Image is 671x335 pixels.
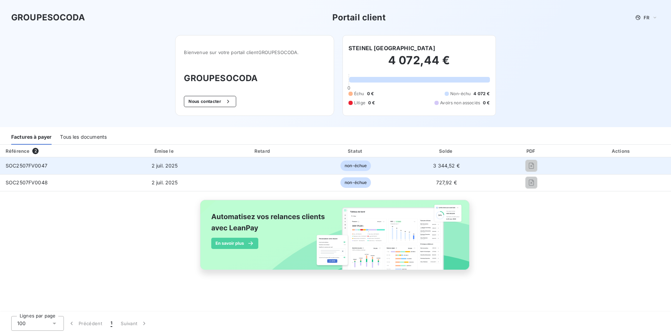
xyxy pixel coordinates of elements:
[60,130,107,145] div: Tous les documents
[152,179,178,185] span: 2 juil. 2025
[493,147,570,155] div: PDF
[354,91,364,97] span: Échu
[332,11,386,24] h3: Portail client
[64,316,106,331] button: Précédent
[348,53,490,74] h2: 4 072,44 €
[340,160,371,171] span: non-échue
[11,11,85,24] h3: GROUPESOCODA
[17,320,26,327] span: 100
[184,96,236,107] button: Nous contacter
[340,177,371,188] span: non-échue
[450,91,471,97] span: Non-échu
[32,148,39,154] span: 2
[6,179,48,185] span: SOC2507FV0048
[194,196,477,282] img: banner
[217,147,308,155] div: Retard
[436,179,457,185] span: 727,92 €
[573,147,670,155] div: Actions
[184,50,325,55] span: Bienvenue sur votre portail client GROUPESOCODA .
[348,44,435,52] h6: STEINEL [GEOGRAPHIC_DATA]
[354,100,365,106] span: Litige
[111,320,112,327] span: 1
[367,91,374,97] span: 0 €
[115,147,214,155] div: Émise le
[483,100,490,106] span: 0 €
[433,163,460,169] span: 3 344,52 €
[6,148,29,154] div: Référence
[440,100,480,106] span: Avoirs non associés
[117,316,152,331] button: Suivant
[347,85,350,91] span: 0
[644,15,649,20] span: FR
[152,163,178,169] span: 2 juil. 2025
[184,72,325,85] h3: GROUPESOCODA
[311,147,400,155] div: Statut
[368,100,375,106] span: 0 €
[403,147,490,155] div: Solde
[106,316,117,331] button: 1
[473,91,490,97] span: 4 072 €
[6,163,47,169] span: SOC2507FV0047
[11,130,52,145] div: Factures à payer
